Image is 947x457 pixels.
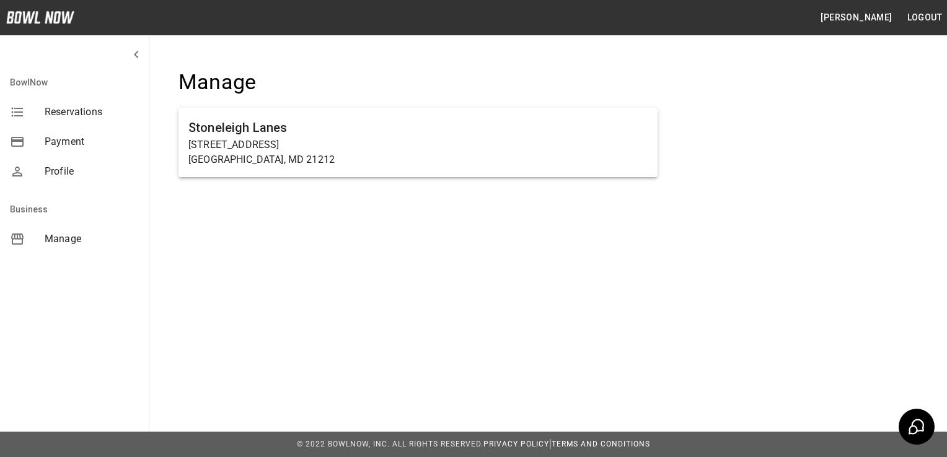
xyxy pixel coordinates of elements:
span: Reservations [45,105,139,120]
button: [PERSON_NAME] [816,6,897,29]
h4: Manage [178,69,658,95]
span: © 2022 BowlNow, Inc. All Rights Reserved. [297,440,483,448]
p: [GEOGRAPHIC_DATA], MD 21212 [188,152,648,167]
span: Manage [45,232,139,246]
span: Profile [45,164,139,179]
img: logo [6,11,74,24]
a: Privacy Policy [483,440,549,448]
span: Payment [45,134,139,149]
button: Logout [902,6,947,29]
p: [STREET_ADDRESS] [188,137,648,152]
h6: Stoneleigh Lanes [188,118,648,137]
a: Terms and Conditions [552,440,650,448]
